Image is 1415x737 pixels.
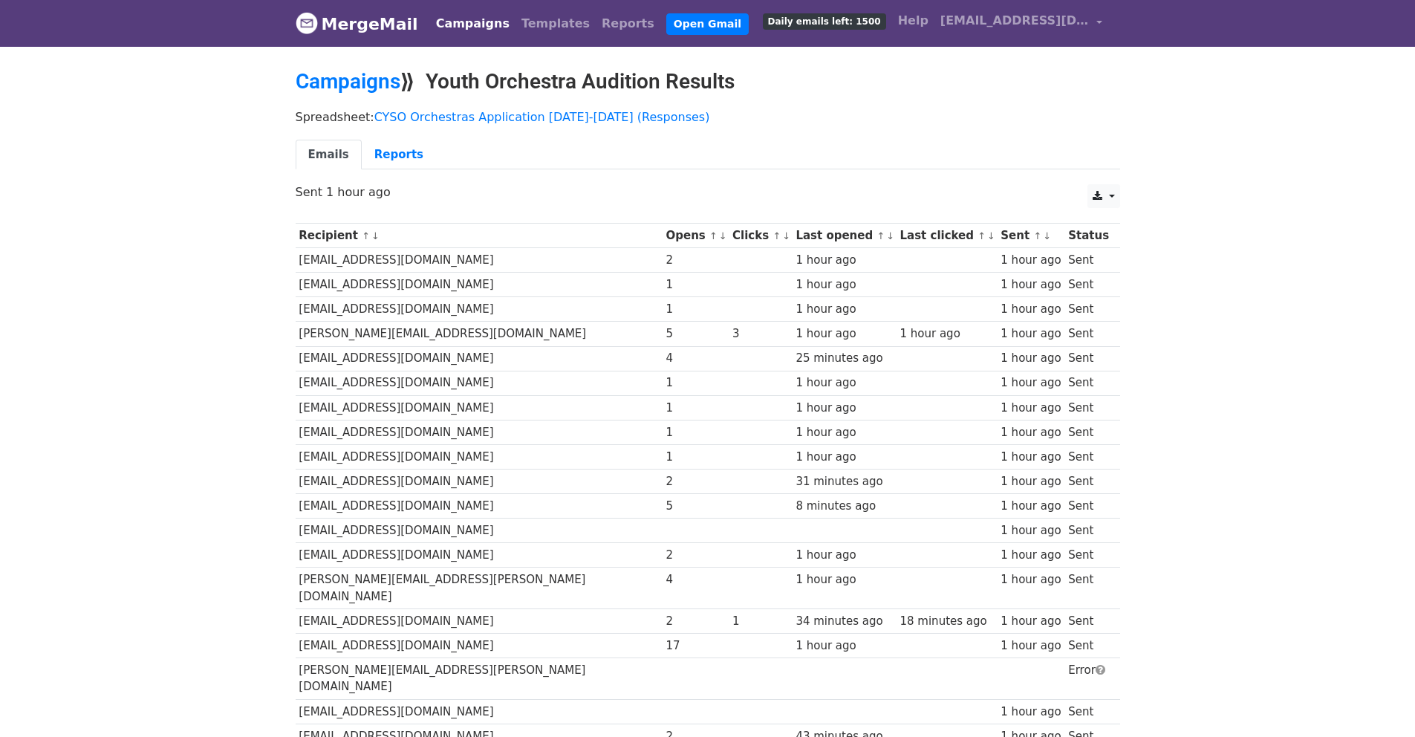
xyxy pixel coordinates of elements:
td: [EMAIL_ADDRESS][DOMAIN_NAME] [296,273,663,297]
td: Sent [1064,470,1112,494]
div: 2 [666,473,726,490]
div: 1 hour ago [1001,276,1061,293]
span: [EMAIL_ADDRESS][DOMAIN_NAME] [940,12,1089,30]
a: ↓ [719,230,727,241]
td: Sent [1064,371,1112,395]
a: MergeMail [296,8,418,39]
div: 3 [732,325,789,342]
td: Sent [1064,346,1112,371]
a: ↑ [1033,230,1041,241]
a: Reports [362,140,436,170]
h2: ⟫ Youth Orchestra Audition Results [296,69,1120,94]
td: [EMAIL_ADDRESS][DOMAIN_NAME] [296,699,663,724]
div: 31 minutes ago [796,473,892,490]
div: 25 minutes ago [796,350,892,367]
a: Campaigns [296,69,400,94]
div: 1 hour ago [1001,374,1061,392]
div: 18 minutes ago [900,613,993,630]
td: [PERSON_NAME][EMAIL_ADDRESS][PERSON_NAME][DOMAIN_NAME] [296,658,663,700]
td: [EMAIL_ADDRESS][DOMAIN_NAME] [296,420,663,444]
a: ↑ [709,230,718,241]
div: 1 hour ago [796,252,892,269]
a: ↑ [978,230,986,241]
div: 1 hour ago [1001,473,1061,490]
td: Sent [1064,248,1112,273]
div: 1 hour ago [796,449,892,466]
div: 2 [666,613,726,630]
p: Sent 1 hour ago [296,184,1120,200]
th: Clicks [729,224,792,248]
th: Opens [663,224,729,248]
div: 4 [666,350,726,367]
td: Sent [1064,322,1112,346]
th: Recipient [296,224,663,248]
a: CYSO Orchestras Application [DATE]-[DATE] (Responses) [374,110,710,124]
div: 1 hour ago [796,301,892,318]
div: 1 hour ago [796,374,892,392]
td: Error [1064,658,1112,700]
div: 1 hour ago [1001,252,1061,269]
td: [EMAIL_ADDRESS][DOMAIN_NAME] [296,395,663,420]
div: 1 hour ago [1001,498,1061,515]
td: [EMAIL_ADDRESS][DOMAIN_NAME] [296,634,663,658]
td: [EMAIL_ADDRESS][DOMAIN_NAME] [296,494,663,519]
a: ↑ [772,230,781,241]
div: 1 hour ago [796,637,892,655]
div: 1 hour ago [796,547,892,564]
td: [EMAIL_ADDRESS][DOMAIN_NAME] [296,609,663,634]
div: 2 [666,252,726,269]
div: 1 hour ago [1001,449,1061,466]
td: Sent [1064,297,1112,322]
div: 1 hour ago [1001,613,1061,630]
div: 1 hour ago [796,325,892,342]
iframe: Chat Widget [1341,666,1415,737]
td: [EMAIL_ADDRESS][DOMAIN_NAME] [296,519,663,543]
td: [PERSON_NAME][EMAIL_ADDRESS][PERSON_NAME][DOMAIN_NAME] [296,568,663,609]
td: [EMAIL_ADDRESS][DOMAIN_NAME] [296,297,663,322]
div: 17 [666,637,726,655]
td: Sent [1064,634,1112,658]
div: 1 hour ago [1001,325,1061,342]
div: 1 hour ago [796,424,892,441]
td: Sent [1064,519,1112,543]
div: 1 hour ago [1001,547,1061,564]
div: 1 hour ago [1001,704,1061,721]
td: [PERSON_NAME][EMAIL_ADDRESS][DOMAIN_NAME] [296,322,663,346]
td: Sent [1064,420,1112,444]
div: 1 hour ago [796,400,892,417]
p: Spreadsheet: [296,109,1120,125]
a: ↓ [371,230,380,241]
a: ↑ [876,230,885,241]
div: 1 [666,374,726,392]
a: [EMAIL_ADDRESS][DOMAIN_NAME] [934,6,1108,41]
img: MergeMail logo [296,12,318,34]
div: 1 [666,449,726,466]
a: Templates [515,9,596,39]
a: ↑ [362,230,370,241]
a: Campaigns [430,9,515,39]
a: ↓ [782,230,790,241]
a: ↓ [886,230,894,241]
div: 5 [666,325,726,342]
div: 5 [666,498,726,515]
td: Sent [1064,494,1112,519]
div: 2 [666,547,726,564]
td: Sent [1064,609,1112,634]
div: 1 [666,301,726,318]
td: [EMAIL_ADDRESS][DOMAIN_NAME] [296,470,663,494]
td: Sent [1064,444,1112,469]
span: Daily emails left: 1500 [763,13,886,30]
a: ↓ [1043,230,1051,241]
a: ↓ [987,230,995,241]
td: Sent [1064,395,1112,420]
div: 1 hour ago [1001,301,1061,318]
div: 1 hour ago [1001,400,1061,417]
a: Open Gmail [666,13,749,35]
div: 34 minutes ago [796,613,892,630]
td: Sent [1064,543,1112,568]
th: Last opened [793,224,897,248]
td: [EMAIL_ADDRESS][DOMAIN_NAME] [296,371,663,395]
td: Sent [1064,568,1112,609]
div: 1 hour ago [796,571,892,588]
